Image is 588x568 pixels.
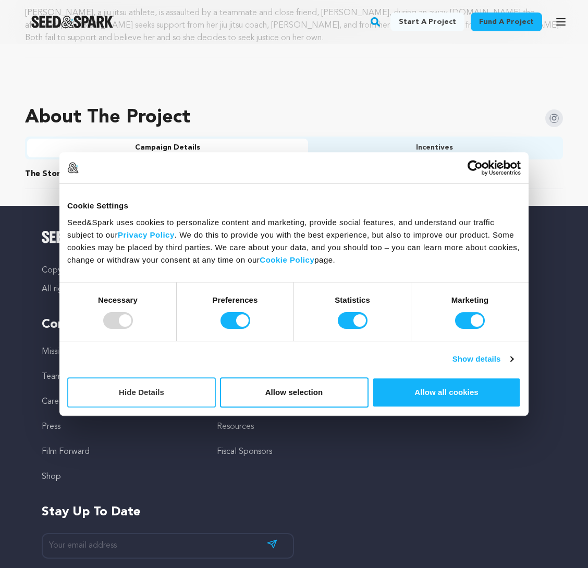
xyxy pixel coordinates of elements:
img: Seed&Spark Logo [42,231,124,243]
a: Press [42,423,60,431]
p: Copyright © 2025 Seed&Spark [42,264,546,277]
strong: Marketing [451,295,489,304]
input: Your email address [42,533,294,559]
span: The [25,168,40,180]
a: Fiscal Sponsors [217,448,272,456]
img: logo [67,162,79,174]
h5: Stay up to date [42,504,546,521]
img: Seed&Spark Logo Dark Mode [31,16,113,28]
h5: Company [42,316,196,333]
a: Mission [42,348,68,356]
div: Cookie Settings [67,200,521,212]
a: Careers [42,398,69,406]
a: Fund a project [471,13,542,31]
h1: About The Project [25,107,190,128]
a: Seed&Spark Homepage [42,231,546,243]
a: Start a project [390,13,464,31]
strong: Statistics [335,295,370,304]
button: Allow all cookies [372,377,521,408]
a: Show details [452,353,513,365]
button: Campaign Details [27,139,308,157]
a: Shop [42,473,61,481]
a: Team [42,373,62,381]
button: Hide Details [67,377,216,408]
div: Seed&Spark uses cookies to personalize content and marketing, provide social features, and unders... [67,216,521,266]
strong: Preferences [213,295,258,304]
p: All rights reserved [42,283,546,295]
img: Seed&Spark Instagram Icon [545,109,563,127]
a: Resources [217,423,254,431]
a: Film Forward [42,448,90,456]
a: Privacy Policy [118,230,175,239]
strong: Necessary [98,295,138,304]
a: Seed&Spark Homepage [31,16,113,28]
a: Cookie Policy [260,255,314,264]
a: Usercentrics Cookiebot - opens in a new window [430,160,521,176]
button: Allow selection [220,377,369,408]
span: Story [25,168,65,180]
button: Incentives [308,139,561,157]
